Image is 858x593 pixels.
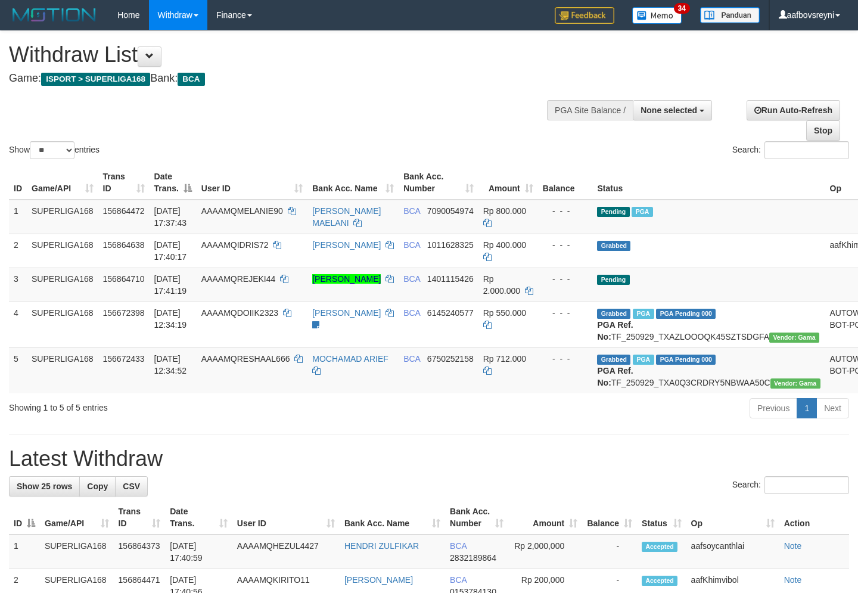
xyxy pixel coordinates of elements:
button: None selected [633,100,712,120]
a: Run Auto-Refresh [747,100,840,120]
th: ID [9,166,27,200]
a: Next [816,398,849,418]
span: Grabbed [597,355,630,365]
a: CSV [115,476,148,496]
div: - - - [543,353,588,365]
th: Status: activate to sort column ascending [637,501,686,535]
th: Op: activate to sort column ascending [686,501,779,535]
span: AAAAMQREJEKI44 [201,274,276,284]
th: Bank Acc. Name: activate to sort column ascending [307,166,399,200]
span: [DATE] 12:34:52 [154,354,187,375]
th: Bank Acc. Number: activate to sort column ascending [399,166,478,200]
a: Note [784,541,802,551]
th: User ID: activate to sort column ascending [232,501,340,535]
th: Balance: activate to sort column ascending [582,501,637,535]
td: [DATE] 17:40:59 [165,535,232,569]
div: - - - [543,273,588,285]
td: 2 [9,234,27,268]
span: BCA [403,308,420,318]
span: BCA [403,240,420,250]
td: TF_250929_TXAZLOOOQK45SZTSDGFA [592,302,825,347]
span: CSV [123,482,140,491]
th: Balance [538,166,593,200]
span: Copy 2832189864 to clipboard [450,553,496,563]
th: Trans ID: activate to sort column ascending [98,166,150,200]
span: 156672433 [103,354,145,364]
div: - - - [543,239,588,251]
span: Accepted [642,576,677,586]
span: Vendor URL: https://trx31.1velocity.biz [769,333,819,343]
span: AAAAMQRESHAAL666 [201,354,290,364]
td: - [582,535,637,569]
th: Date Trans.: activate to sort column ascending [165,501,232,535]
td: 156864373 [114,535,166,569]
a: Stop [806,120,840,141]
label: Show entries [9,141,100,159]
th: Amount: activate to sort column ascending [478,166,538,200]
span: None selected [641,105,697,115]
span: Rp 550.000 [483,308,526,318]
a: Show 25 rows [9,476,80,496]
span: BCA [403,354,420,364]
a: Copy [79,476,116,496]
a: [PERSON_NAME] [312,240,381,250]
span: PGA Pending [656,309,716,319]
label: Search: [732,141,849,159]
span: [DATE] 17:41:19 [154,274,187,296]
label: Search: [732,476,849,494]
a: 1 [797,398,817,418]
td: SUPERLIGA168 [27,234,98,268]
span: BCA [450,575,467,585]
span: Copy 1401115426 to clipboard [427,274,474,284]
span: BCA [403,274,420,284]
a: [PERSON_NAME] [312,274,381,284]
span: Marked by aafsoycanthlai [633,355,654,365]
th: Game/API: activate to sort column ascending [40,501,114,535]
th: Date Trans.: activate to sort column descending [150,166,197,200]
th: Bank Acc. Number: activate to sort column ascending [445,501,508,535]
b: PGA Ref. No: [597,320,633,341]
span: ISPORT > SUPERLIGA168 [41,73,150,86]
span: Copy 1011628325 to clipboard [427,240,474,250]
a: [PERSON_NAME] MAELANI [312,206,381,228]
span: Marked by aafsoycanthlai [632,207,652,217]
select: Showentries [30,141,74,159]
span: Rp 712.000 [483,354,526,364]
a: Previous [750,398,797,418]
td: SUPERLIGA168 [27,200,98,234]
a: [PERSON_NAME] [312,308,381,318]
td: 1 [9,200,27,234]
span: 34 [674,3,690,14]
td: AAAAMQHEZUL4427 [232,535,340,569]
th: Status [592,166,825,200]
b: PGA Ref. No: [597,366,633,387]
span: Copy 6145240577 to clipboard [427,308,474,318]
td: 3 [9,268,27,302]
span: 156672398 [103,308,145,318]
div: Showing 1 to 5 of 5 entries [9,397,349,414]
span: [DATE] 17:40:17 [154,240,187,262]
span: Copy 6750252158 to clipboard [427,354,474,364]
input: Search: [764,476,849,494]
span: Marked by aafsoycanthlai [633,309,654,319]
a: Note [784,575,802,585]
span: Pending [597,275,629,285]
input: Search: [764,141,849,159]
span: BCA [178,73,204,86]
th: User ID: activate to sort column ascending [197,166,307,200]
th: Game/API: activate to sort column ascending [27,166,98,200]
span: AAAAMQMELANIE90 [201,206,283,216]
th: Amount: activate to sort column ascending [508,501,582,535]
span: Accepted [642,542,677,552]
span: Copy 7090054974 to clipboard [427,206,474,216]
h1: Latest Withdraw [9,447,849,471]
span: [DATE] 12:34:19 [154,308,187,330]
h4: Game: Bank: [9,73,560,85]
span: AAAAMQIDRIS72 [201,240,269,250]
td: 5 [9,347,27,393]
span: Copy [87,482,108,491]
span: Rp 800.000 [483,206,526,216]
img: panduan.png [700,7,760,23]
span: 156864472 [103,206,145,216]
td: SUPERLIGA168 [27,347,98,393]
